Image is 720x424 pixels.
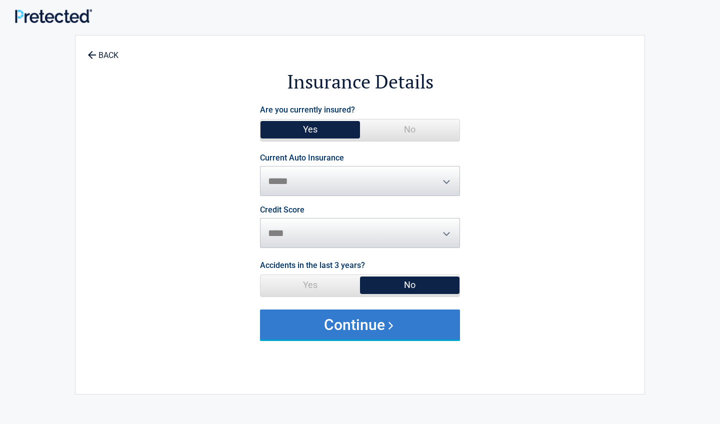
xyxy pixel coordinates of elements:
label: Accidents in the last 3 years? [260,258,365,272]
label: Current Auto Insurance [260,154,344,162]
button: Continue [260,309,460,339]
span: No [360,275,459,295]
a: BACK [85,42,120,59]
span: No [360,119,459,139]
img: Main Logo [15,9,92,23]
label: Credit Score [260,206,304,214]
label: Are you currently insured? [260,103,355,116]
span: Yes [260,275,360,295]
h2: Insurance Details [130,69,589,94]
span: Yes [260,119,360,139]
